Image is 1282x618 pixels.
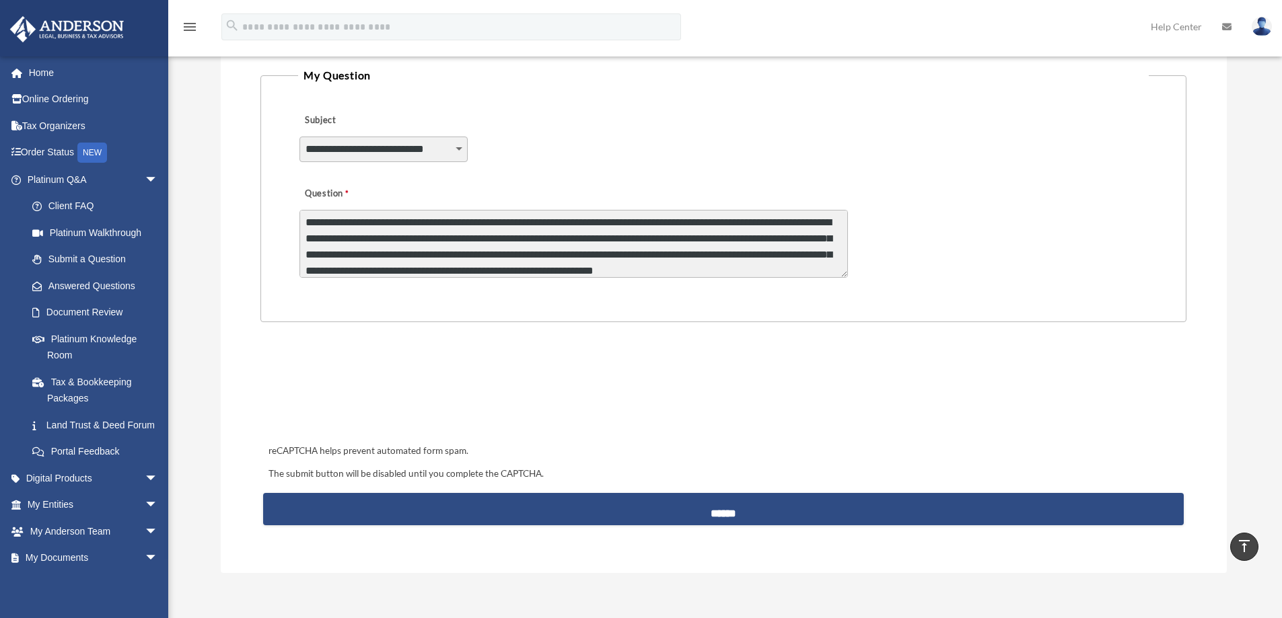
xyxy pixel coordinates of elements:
span: arrow_drop_down [145,545,172,572]
a: Answered Questions [19,272,178,299]
a: My Entitiesarrow_drop_down [9,492,178,518]
a: Platinum Q&Aarrow_drop_down [9,166,178,193]
a: Land Trust & Deed Forum [19,412,178,438]
a: Platinum Knowledge Room [19,325,178,369]
img: Anderson Advisors Platinum Portal [6,16,128,42]
div: NEW [77,143,107,163]
a: Tax Organizers [9,112,178,139]
span: arrow_drop_down [145,465,172,492]
a: Document Review [19,299,178,326]
a: Portal Feedback [19,438,178,465]
div: The submit button will be disabled until you complete the CAPTCHA. [263,466,1183,482]
label: Subject [299,112,427,130]
a: Online Learningarrow_drop_down [9,571,178,598]
span: arrow_drop_down [145,166,172,194]
iframe: reCAPTCHA [264,364,469,416]
i: menu [182,19,198,35]
i: vertical_align_top [1236,538,1252,554]
a: My Documentsarrow_drop_down [9,545,178,572]
span: arrow_drop_down [145,571,172,598]
a: Client FAQ [19,193,178,220]
a: vertical_align_top [1230,533,1258,561]
legend: My Question [298,66,1148,85]
label: Question [299,185,404,204]
a: Digital Productsarrow_drop_down [9,465,178,492]
i: search [225,18,240,33]
a: Tax & Bookkeeping Packages [19,369,178,412]
div: reCAPTCHA helps prevent automated form spam. [263,443,1183,459]
a: Home [9,59,178,86]
a: My Anderson Teamarrow_drop_down [9,518,178,545]
a: menu [182,24,198,35]
img: User Pic [1252,17,1272,36]
span: arrow_drop_down [145,492,172,519]
a: Order StatusNEW [9,139,178,167]
a: Platinum Walkthrough [19,219,178,246]
span: arrow_drop_down [145,518,172,545]
a: Online Ordering [9,86,178,113]
a: Submit a Question [19,246,172,273]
